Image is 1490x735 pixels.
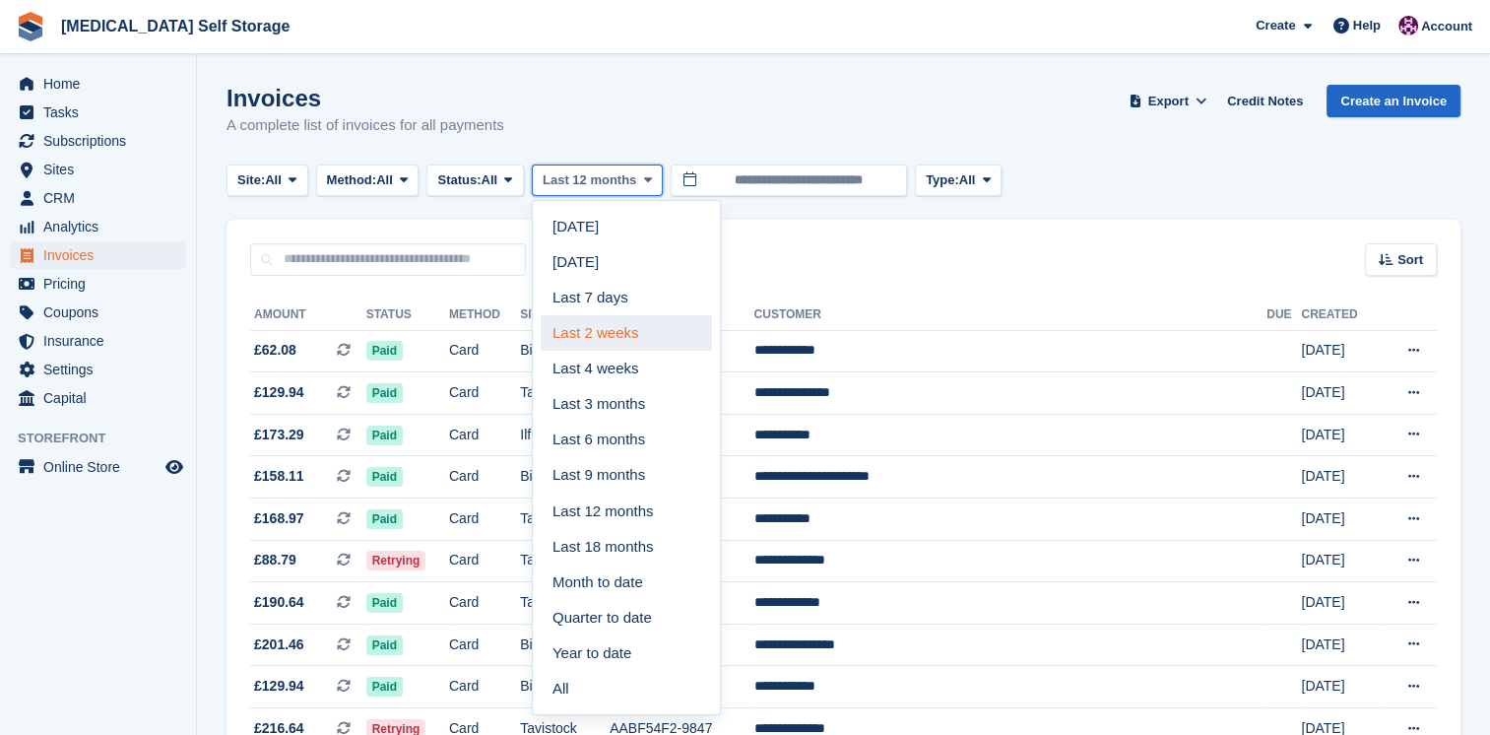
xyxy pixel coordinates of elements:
span: Export [1148,92,1189,111]
span: Paid [366,677,403,697]
td: [DATE] [1301,499,1379,541]
td: Ilfracombe [520,414,610,456]
a: Quarter to date [541,600,712,635]
td: Card [449,499,520,541]
button: Type: All [915,165,1002,197]
td: Card [449,624,520,666]
button: Status: All [426,165,523,197]
span: £129.94 [254,676,304,697]
a: Last 4 weeks [541,351,712,386]
span: Online Store [43,453,162,481]
td: Tavistock [520,540,610,582]
span: Invoices [43,241,162,269]
span: Coupons [43,299,162,326]
span: Paid [366,593,403,613]
a: Preview store [162,455,186,479]
th: Amount [250,300,366,331]
a: menu [10,70,186,98]
span: £129.94 [254,382,304,403]
td: Bideford [520,456,610,499]
a: Last 2 weeks [541,315,712,351]
td: Tavistock [520,582,610,625]
td: Bideford [520,330,610,372]
span: Help [1353,16,1381,35]
span: £62.08 [254,340,296,361]
a: Last 6 months [541,423,712,458]
a: Last 3 months [541,386,712,422]
a: menu [10,213,186,240]
span: Tasks [43,99,162,126]
span: £173.29 [254,425,304,445]
button: Site: All [227,165,308,197]
a: Last 18 months [541,529,712,565]
span: All [265,170,282,190]
span: £88.79 [254,550,296,570]
span: Last 12 months [543,170,636,190]
span: Insurance [43,327,162,355]
td: Card [449,540,520,582]
td: [DATE] [1301,624,1379,666]
a: menu [10,299,186,326]
td: Bideford [520,666,610,708]
th: Customer [753,300,1266,331]
td: [DATE] [1301,582,1379,625]
span: £158.11 [254,466,304,487]
span: Paid [366,383,403,403]
span: Site: [237,170,265,190]
td: [DATE] [1301,540,1379,582]
td: Card [449,330,520,372]
a: menu [10,99,186,126]
td: Bideford [520,624,610,666]
span: Retrying [366,551,426,570]
span: £201.46 [254,635,304,655]
td: Card [449,414,520,456]
a: menu [10,127,186,155]
a: Last 7 days [541,280,712,315]
a: Last 12 months [541,494,712,529]
th: Due [1266,300,1301,331]
span: Paid [366,509,403,529]
td: [DATE] [1301,330,1379,372]
th: Created [1301,300,1379,331]
span: Type: [926,170,959,190]
span: Sites [43,156,162,183]
span: Account [1421,17,1472,36]
span: Settings [43,356,162,383]
span: Method: [327,170,377,190]
span: Home [43,70,162,98]
a: [DATE] [541,244,712,280]
button: Method: All [316,165,420,197]
td: [DATE] [1301,456,1379,499]
span: Storefront [18,429,196,448]
span: Paid [366,341,403,361]
button: Last 12 months [532,165,663,197]
a: menu [10,356,186,383]
img: stora-icon-8386f47178a22dfd0bd8f6a31ec36ba5ce8667c1dd55bd0f319d3a0aa187defe.svg [16,12,45,41]
td: Tavistock [520,499,610,541]
a: menu [10,241,186,269]
a: [DATE] [541,209,712,244]
span: Create [1256,16,1295,35]
span: Sort [1397,250,1423,270]
a: Last 9 months [541,458,712,494]
td: Card [449,372,520,415]
th: Status [366,300,449,331]
a: Create an Invoice [1327,85,1460,117]
span: £190.64 [254,592,304,613]
td: [DATE] [1301,372,1379,415]
td: [DATE] [1301,666,1379,708]
span: CRM [43,184,162,212]
a: Month to date [541,565,712,600]
td: Card [449,582,520,625]
td: Card [449,456,520,499]
a: menu [10,384,186,412]
td: [DATE] [1301,414,1379,456]
th: Site [520,300,610,331]
a: [MEDICAL_DATA] Self Storage [53,10,297,42]
h1: Invoices [227,85,504,111]
p: A complete list of invoices for all payments [227,114,504,137]
span: Paid [366,467,403,487]
th: Method [449,300,520,331]
a: menu [10,453,186,481]
span: Analytics [43,213,162,240]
